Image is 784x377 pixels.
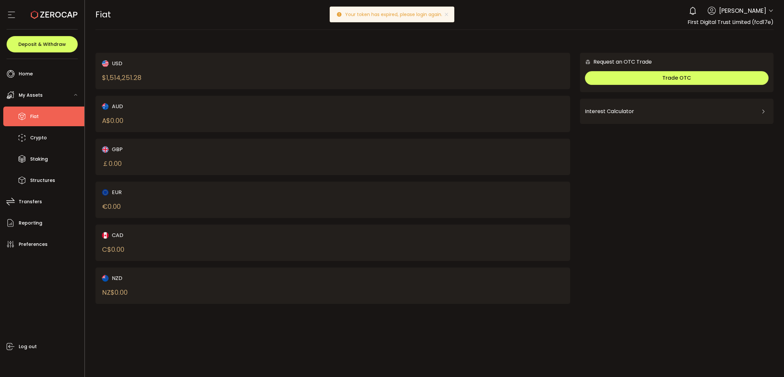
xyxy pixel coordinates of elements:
span: Staking [30,154,48,164]
span: [PERSON_NAME] [719,6,766,15]
iframe: Chat Widget [751,346,784,377]
div: USD [102,59,310,68]
div: AUD [102,102,310,110]
span: Reporting [19,218,42,228]
div: ￡ 0.00 [102,159,122,169]
span: Crypto [30,133,47,143]
span: Preferences [19,240,48,249]
div: A$ 0.00 [102,116,123,126]
span: Structures [30,176,55,185]
img: gbp_portfolio.svg [102,146,109,153]
button: Deposit & Withdraw [7,36,78,52]
span: Log out [19,342,37,351]
div: GBP [102,145,310,153]
span: First Digital Trust Limited (fcd17e) [688,18,774,26]
span: Transfers [19,197,42,207]
div: € 0.00 [102,202,121,211]
div: NZ$ 0.00 [102,288,128,297]
span: Trade OTC [662,74,691,82]
img: 6nGpN7MZ9FLuBP83NiajKbTRY4UzlzQtBKtCrLLspmCkSvCZHBKvY3NxgQaT5JnOQREvtQ257bXeeSTueZfAPizblJ+Fe8JwA... [585,59,591,65]
img: eur_portfolio.svg [102,189,109,196]
div: EUR [102,188,310,196]
div: C$ 0.00 [102,245,124,254]
span: My Assets [19,90,43,100]
button: Trade OTC [585,71,769,85]
div: Interest Calculator [585,104,769,119]
div: Request an OTC Trade [580,58,652,66]
span: Fiat [95,9,111,20]
div: NZD [102,274,310,282]
span: Fiat [30,112,39,121]
p: Your token has expired, please login again. [345,12,447,17]
img: usd_portfolio.svg [102,60,109,67]
span: Home [19,69,33,79]
span: Deposit & Withdraw [18,42,66,47]
img: cad_portfolio.svg [102,232,109,239]
div: $ 1,514,251.28 [102,73,141,83]
img: nzd_portfolio.svg [102,275,109,282]
img: aud_portfolio.svg [102,103,109,110]
div: CAD [102,231,310,239]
